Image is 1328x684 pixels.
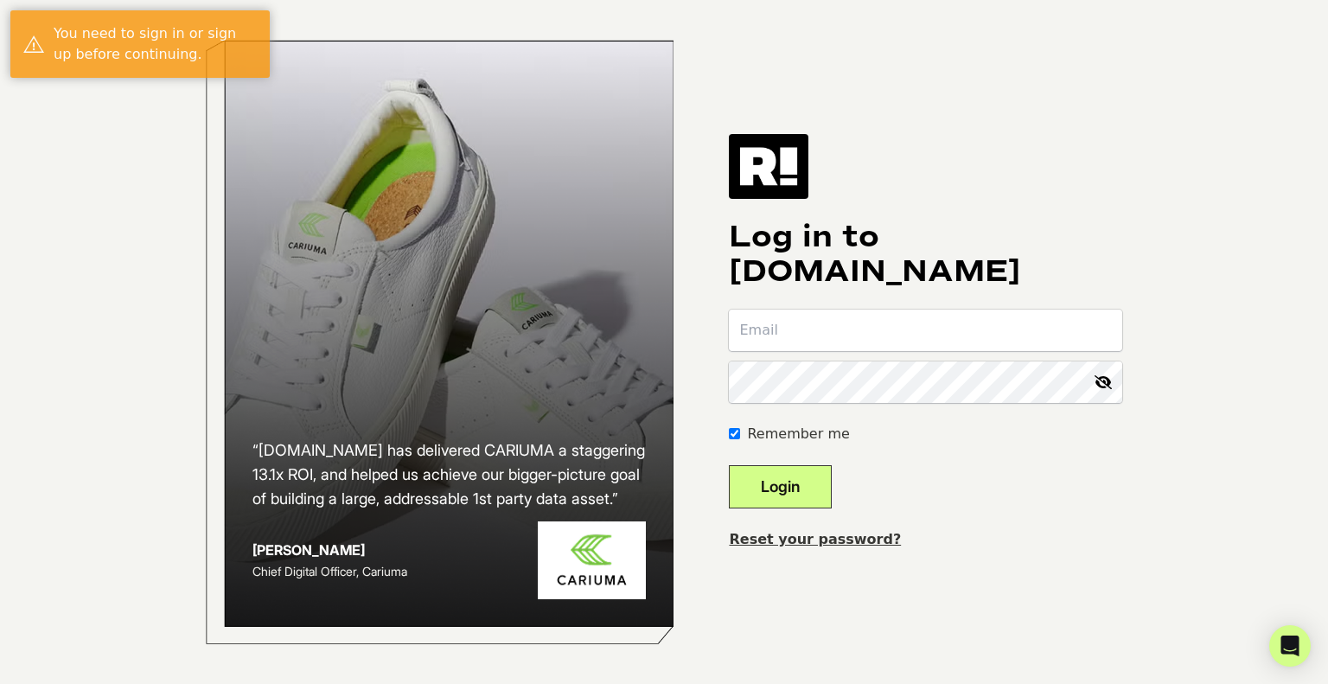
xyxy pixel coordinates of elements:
img: Retention.com [729,134,808,198]
div: You need to sign in or sign up before continuing. [54,23,257,65]
label: Remember me [747,424,849,444]
a: Reset your password? [729,531,901,547]
div: Open Intercom Messenger [1269,625,1311,667]
span: Chief Digital Officer, Cariuma [252,564,407,579]
img: Cariuma [538,521,646,600]
strong: [PERSON_NAME] [252,541,365,559]
input: Email [729,310,1122,351]
h2: “[DOMAIN_NAME] has delivered CARIUMA a staggering 13.1x ROI, and helped us achieve our bigger-pic... [252,438,647,511]
h1: Log in to [DOMAIN_NAME] [729,220,1122,289]
button: Login [729,465,832,508]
